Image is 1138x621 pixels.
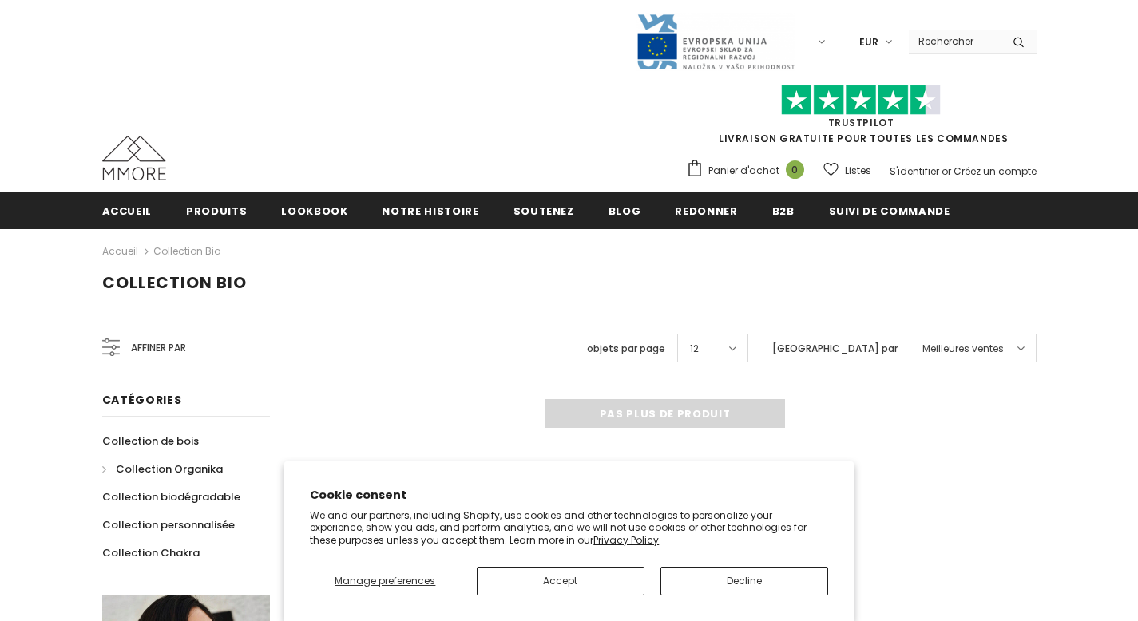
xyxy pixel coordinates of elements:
[786,160,804,179] span: 0
[823,156,871,184] a: Listes
[102,489,240,504] span: Collection biodégradable
[829,204,950,219] span: Suivi de commande
[593,533,659,547] a: Privacy Policy
[153,244,220,258] a: Collection Bio
[102,427,199,455] a: Collection de bois
[772,341,898,357] label: [GEOGRAPHIC_DATA] par
[186,192,247,228] a: Produits
[102,455,223,483] a: Collection Organika
[102,192,153,228] a: Accueil
[922,341,1004,357] span: Meilleures ventes
[675,192,737,228] a: Redonner
[609,204,641,219] span: Blog
[690,341,699,357] span: 12
[660,567,828,595] button: Decline
[310,567,460,595] button: Manage preferences
[102,511,235,539] a: Collection personnalisée
[382,204,478,219] span: Notre histoire
[281,192,347,228] a: Lookbook
[102,433,199,449] span: Collection de bois
[102,483,240,511] a: Collection biodégradable
[102,517,235,532] span: Collection personnalisée
[335,574,435,587] span: Manage preferences
[636,13,795,71] img: Javni Razpis
[102,204,153,219] span: Accueil
[102,545,200,560] span: Collection Chakra
[310,487,828,504] h2: Cookie consent
[102,136,166,180] img: Cas MMORE
[186,204,247,219] span: Produits
[513,204,574,219] span: soutenez
[781,85,941,116] img: Faites confiance aux étoiles pilotes
[942,164,951,178] span: or
[102,539,200,567] a: Collection Chakra
[772,204,795,219] span: B2B
[708,163,779,179] span: Panier d'achat
[909,30,1001,53] input: Search Site
[102,271,247,294] span: Collection Bio
[859,34,878,50] span: EUR
[675,204,737,219] span: Redonner
[636,34,795,48] a: Javni Razpis
[686,92,1037,145] span: LIVRAISON GRATUITE POUR TOUTES LES COMMANDES
[954,164,1037,178] a: Créez un compte
[102,392,182,408] span: Catégories
[845,163,871,179] span: Listes
[131,339,186,357] span: Affiner par
[477,567,644,595] button: Accept
[772,192,795,228] a: B2B
[281,204,347,219] span: Lookbook
[890,164,939,178] a: S'identifier
[513,192,574,228] a: soutenez
[116,461,223,477] span: Collection Organika
[609,192,641,228] a: Blog
[102,242,138,261] a: Accueil
[828,116,894,129] a: TrustPilot
[829,192,950,228] a: Suivi de commande
[310,509,828,547] p: We and our partners, including Shopify, use cookies and other technologies to personalize your ex...
[587,341,665,357] label: objets par page
[686,159,812,183] a: Panier d'achat 0
[382,192,478,228] a: Notre histoire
